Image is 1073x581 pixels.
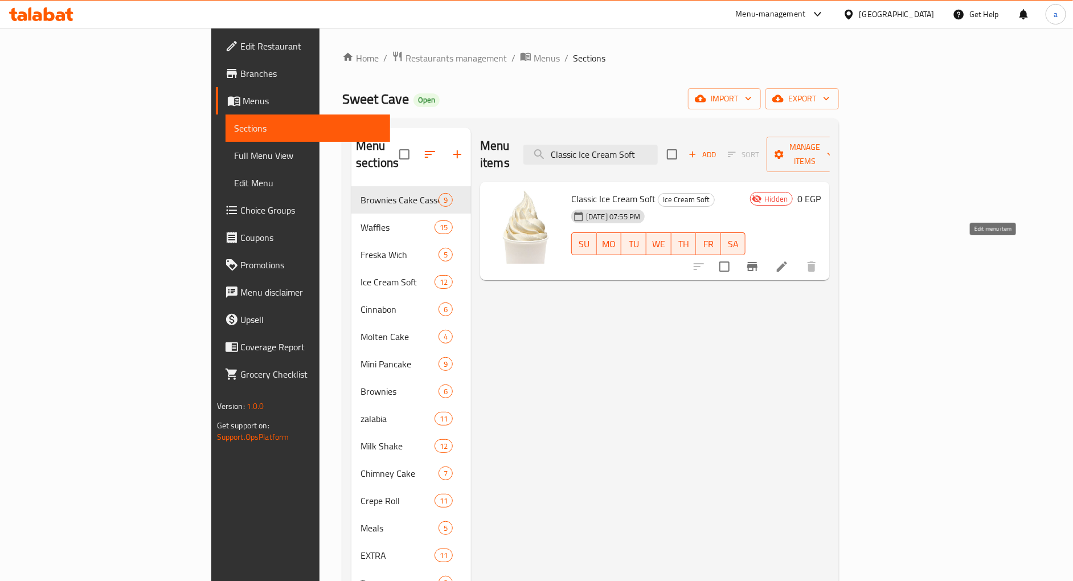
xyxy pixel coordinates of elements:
[626,236,642,252] span: TU
[1054,8,1058,21] span: a
[720,146,767,163] span: Select section first
[435,222,452,233] span: 15
[361,275,435,289] span: Ice Cream Soft
[797,191,821,207] h6: 0 EGP
[361,467,439,480] div: Chimney Cake
[351,432,471,460] div: Milk Shake12
[361,412,435,425] span: zalabia
[226,169,391,197] a: Edit Menu
[489,191,562,264] img: Classic Ice Cream Soft
[697,92,752,106] span: import
[439,359,452,370] span: 9
[684,146,720,163] button: Add
[392,142,416,166] span: Select all sections
[435,550,452,561] span: 11
[439,521,453,535] div: items
[435,496,452,506] span: 11
[739,253,766,280] button: Branch-specific-item
[241,39,382,53] span: Edit Restaurant
[361,384,439,398] span: Brownies
[216,306,391,333] a: Upsell
[571,190,656,207] span: Classic Ice Cream Soft
[435,549,453,562] div: items
[621,232,646,255] button: TU
[439,467,453,480] div: items
[435,277,452,288] span: 12
[775,92,830,106] span: export
[351,487,471,514] div: Crepe Roll11
[241,340,382,354] span: Coverage Report
[480,137,510,171] h2: Menu items
[241,313,382,326] span: Upsell
[351,460,471,487] div: Chimney Cake7
[406,51,507,65] span: Restaurants management
[439,468,452,479] span: 7
[351,186,471,214] div: Brownies Cake Casseroles9
[351,378,471,405] div: Brownies6
[351,514,471,542] div: Meals5
[235,121,382,135] span: Sections
[351,241,471,268] div: Freska Wich5
[581,211,645,222] span: [DATE] 07:55 PM
[361,302,439,316] div: Cinnabon
[435,441,452,452] span: 12
[351,350,471,378] div: Mini Pancake9
[571,232,597,255] button: SU
[439,384,453,398] div: items
[351,214,471,241] div: Waffles15
[573,51,605,65] span: Sections
[688,88,761,109] button: import
[241,67,382,80] span: Branches
[361,357,439,371] span: Mini Pancake
[671,232,697,255] button: TH
[726,236,742,252] span: SA
[736,7,806,21] div: Menu-management
[243,94,382,108] span: Menus
[241,258,382,272] span: Promotions
[216,197,391,224] a: Choice Groups
[241,285,382,299] span: Menu disclaimer
[435,439,453,453] div: items
[342,51,839,66] nav: breadcrumb
[247,399,264,414] span: 1.0.0
[241,231,382,244] span: Coupons
[361,330,439,343] span: Molten Cake
[235,176,382,190] span: Edit Menu
[216,87,391,114] a: Menus
[435,414,452,424] span: 11
[439,330,453,343] div: items
[439,302,453,316] div: items
[241,203,382,217] span: Choice Groups
[523,145,658,165] input: search
[361,220,435,234] div: Waffles
[439,195,452,206] span: 9
[687,148,718,161] span: Add
[676,236,692,252] span: TH
[435,494,453,508] div: items
[351,296,471,323] div: Cinnabon6
[439,357,453,371] div: items
[760,194,792,204] span: Hidden
[435,275,453,289] div: items
[658,193,714,206] span: Ice Cream Soft
[351,542,471,569] div: EXTRA11
[217,418,269,433] span: Get support on:
[351,323,471,350] div: Molten Cake4
[701,236,716,252] span: FR
[361,248,439,261] span: Freska Wich
[765,88,839,109] button: export
[439,193,453,207] div: items
[217,399,245,414] span: Version:
[241,367,382,381] span: Grocery Checklist
[361,521,439,535] span: Meals
[439,304,452,315] span: 6
[439,523,452,534] span: 5
[658,193,715,207] div: Ice Cream Soft
[684,146,720,163] span: Add item
[226,142,391,169] a: Full Menu View
[361,193,439,207] span: Brownies Cake Casseroles
[767,137,843,172] button: Manage items
[439,386,452,397] span: 6
[216,333,391,361] a: Coverage Report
